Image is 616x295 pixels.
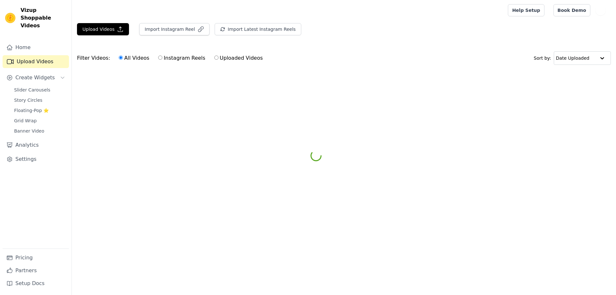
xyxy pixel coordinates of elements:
[3,55,69,68] a: Upload Videos
[508,4,544,16] a: Help Setup
[10,126,69,135] a: Banner Video
[158,56,162,60] input: Instagram Reels
[3,71,69,84] button: Create Widgets
[10,85,69,94] a: Slider Carousels
[214,56,218,60] input: Uploaded Videos
[139,23,210,35] button: Import Instagram Reel
[77,23,129,35] button: Upload Videos
[3,139,69,152] a: Analytics
[14,107,49,114] span: Floating-Pop ⭐
[14,128,44,134] span: Banner Video
[215,23,301,35] button: Import Latest Instagram Reels
[77,51,266,65] div: Filter Videos:
[5,13,15,23] img: Vizup
[118,54,150,62] label: All Videos
[14,97,42,103] span: Story Circles
[15,74,55,82] span: Create Widgets
[214,54,263,62] label: Uploaded Videos
[10,106,69,115] a: Floating-Pop ⭐
[10,96,69,105] a: Story Circles
[3,277,69,290] a: Setup Docs
[3,264,69,277] a: Partners
[534,51,611,65] div: Sort by:
[14,87,50,93] span: Slider Carousels
[21,6,66,30] span: Vizup Shoppable Videos
[158,54,205,62] label: Instagram Reels
[3,251,69,264] a: Pricing
[3,41,69,54] a: Home
[14,117,37,124] span: Grid Wrap
[553,4,590,16] a: Book Demo
[10,116,69,125] a: Grid Wrap
[3,153,69,166] a: Settings
[119,56,123,60] input: All Videos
